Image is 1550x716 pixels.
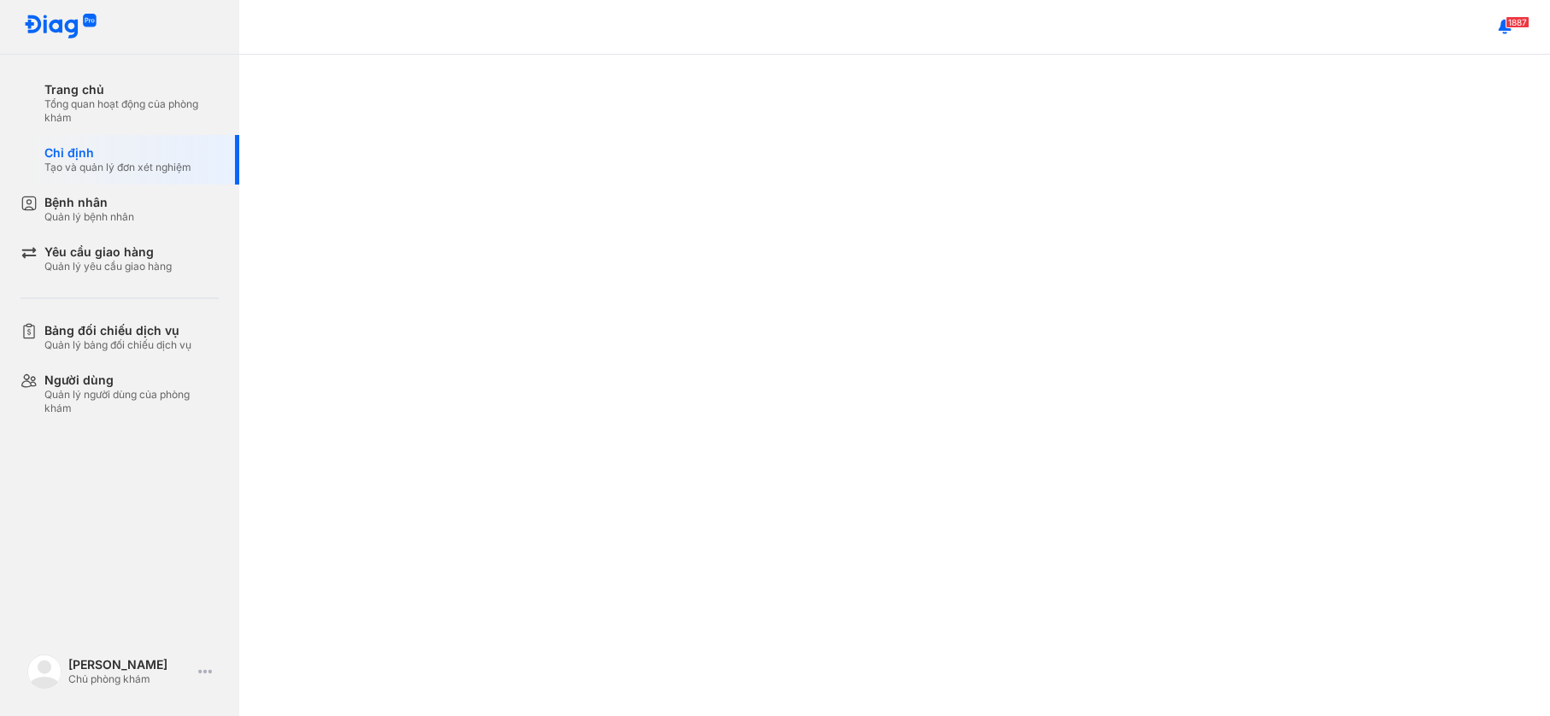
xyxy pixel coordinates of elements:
[44,323,191,338] div: Bảng đối chiếu dịch vụ
[68,672,191,686] div: Chủ phòng khám
[1506,16,1529,28] span: 1887
[44,260,172,273] div: Quản lý yêu cầu giao hàng
[24,14,97,40] img: logo
[44,145,191,161] div: Chỉ định
[44,97,219,125] div: Tổng quan hoạt động của phòng khám
[27,654,62,689] img: logo
[44,210,134,224] div: Quản lý bệnh nhân
[68,657,191,672] div: [PERSON_NAME]
[44,195,134,210] div: Bệnh nhân
[44,373,219,388] div: Người dùng
[44,244,172,260] div: Yêu cầu giao hàng
[44,338,191,352] div: Quản lý bảng đối chiếu dịch vụ
[44,161,191,174] div: Tạo và quản lý đơn xét nghiệm
[44,82,219,97] div: Trang chủ
[44,388,219,415] div: Quản lý người dùng của phòng khám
